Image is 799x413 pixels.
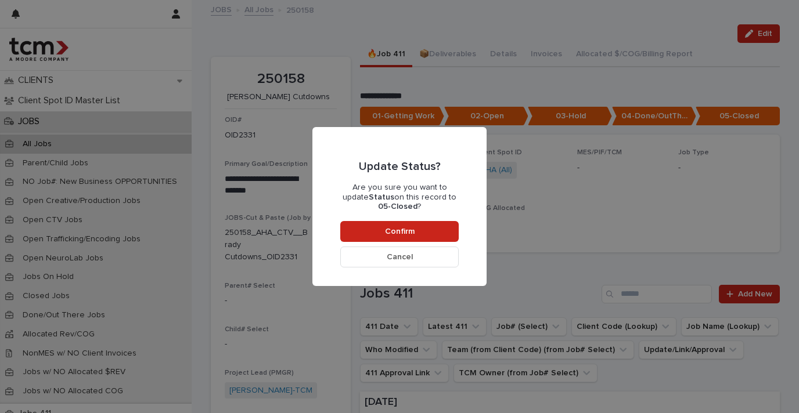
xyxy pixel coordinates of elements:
span: Confirm [385,227,415,236]
span: Cancel [387,253,413,261]
button: Confirm [340,221,459,242]
p: Update Status? [359,160,441,173]
b: 05-Closed [378,202,418,211]
b: Status [369,193,394,201]
p: Are you sure you want to update on this record to ? [340,183,459,212]
button: Cancel [340,247,459,267]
